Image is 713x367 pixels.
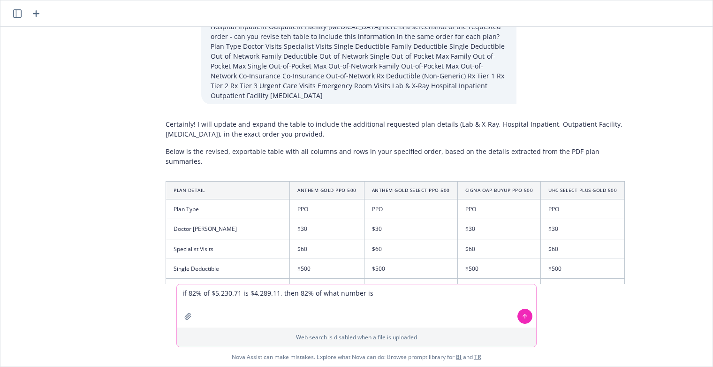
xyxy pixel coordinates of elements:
[457,219,541,239] td: $30
[290,219,364,239] td: $30
[166,259,290,278] td: Single Deductible
[290,199,364,219] td: PPO
[364,259,457,278] td: $500
[166,278,290,298] td: Family Deductible
[457,259,541,278] td: $500
[364,182,457,199] th: Anthem Gold Select PPO 500
[166,199,290,219] td: Plan Type
[177,284,536,328] textarea: if 82% of $5,230.71 is $4,289.11, then 82% of what number is
[541,259,625,278] td: $500
[166,182,290,199] th: Plan Detail
[456,353,462,361] a: BI
[541,182,625,199] th: UHC Select Plus Gold 500
[457,278,541,298] td: $1,500
[232,347,481,367] span: Nova Assist can make mistakes. Explore what Nova can do: Browse prompt library for and
[364,239,457,259] td: $60
[541,199,625,219] td: PPO
[290,239,364,259] td: $60
[541,219,625,239] td: $30
[166,119,625,139] p: Certainly! I will update and expand the table to include the additional requested plan details (L...
[290,278,364,298] td: $1,500
[364,219,457,239] td: $30
[364,199,457,219] td: PPO
[290,182,364,199] th: Anthem Gold PPO 500
[290,259,364,278] td: $500
[541,239,625,259] td: $60
[211,12,507,100] p: can you add these plan details at the end? sorry i forgot them in the first request. Lab & X-Ray ...
[166,239,290,259] td: Specialist Visits
[364,278,457,298] td: $1,500
[166,146,625,166] p: Below is the revised, exportable table with all columns and rows in your specified order, based o...
[541,278,625,298] td: $1,500
[457,199,541,219] td: PPO
[457,182,541,199] th: Cigna OAP BuyUp PPO 500
[166,219,290,239] td: Doctor [PERSON_NAME]
[182,333,531,341] p: Web search is disabled when a file is uploaded
[457,239,541,259] td: $60
[474,353,481,361] a: TR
